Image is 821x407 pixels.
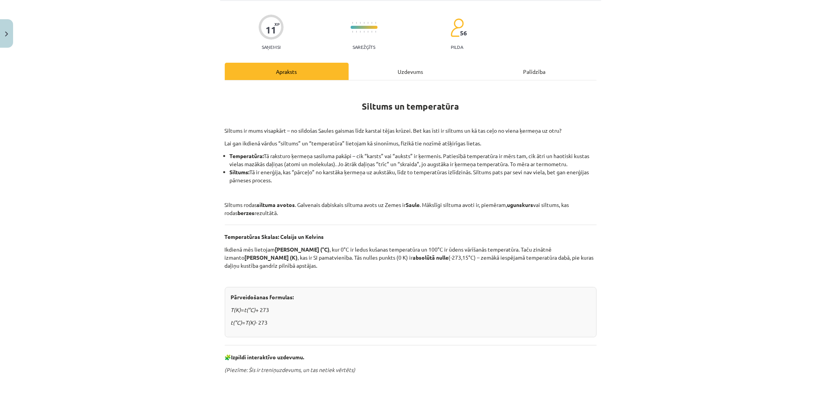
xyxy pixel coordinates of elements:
b: [PERSON_NAME] (K) [245,254,298,261]
em: (Piezīme: Šis ir treniņuzdevums, un tas netiek vērtēts) [225,366,356,373]
img: icon-short-line-57e1e144782c952c97e751825c79c345078a6d821885a25fce030b3d8c18986b.svg [352,31,353,33]
em: T(K) [231,306,241,313]
img: icon-short-line-57e1e144782c952c97e751825c79c345078a6d821885a25fce030b3d8c18986b.svg [375,22,376,24]
b: Saule [406,201,420,208]
b: siltuma avotos [257,201,295,208]
div: Apraksts [225,63,349,80]
strong: Siltums un temperatūra [362,101,459,112]
img: icon-short-line-57e1e144782c952c97e751825c79c345078a6d821885a25fce030b3d8c18986b.svg [360,22,361,24]
p: Lai gan ikdienā vārdus “siltums” un “temperatūra” lietojam kā sinonīmus, fizikā tie nozīmē atšķir... [225,139,597,147]
img: icon-short-line-57e1e144782c952c97e751825c79c345078a6d821885a25fce030b3d8c18986b.svg [364,31,365,33]
b: Temperatūras Skalas: Celsijs un Kelvins [225,233,324,240]
div: 11 [266,25,276,35]
b: ugunskurs [507,201,533,208]
span: 56 [460,30,467,37]
p: Siltums rodas . Galvenais dabiskais siltuma avots uz Zemes ir . Mākslīgi siltuma avoti ir, piemēr... [225,201,597,217]
p: Ikdienā mēs lietojam , kur 0°C ir ledus kušanas temperatūra un 100°C ir ūdens vārīšanās temperatū... [225,245,597,270]
img: icon-short-line-57e1e144782c952c97e751825c79c345078a6d821885a25fce030b3d8c18986b.svg [375,31,376,33]
em: t(°C) [231,319,242,326]
p: Siltums ir mums visapkārt – no sildošas Saules gaismas līdz karstai tējas krūzei. Bet kas īsti ir... [225,127,597,135]
b: Pārveidošanas formulas: [231,294,294,300]
img: icon-short-line-57e1e144782c952c97e751825c79c345078a6d821885a25fce030b3d8c18986b.svg [356,31,357,33]
em: t(°C) [244,306,256,313]
img: icon-short-line-57e1e144782c952c97e751825c79c345078a6d821885a25fce030b3d8c18986b.svg [368,31,368,33]
img: icon-short-line-57e1e144782c952c97e751825c79c345078a6d821885a25fce030b3d8c18986b.svg [360,31,361,33]
p: pilda [451,44,463,50]
img: icon-close-lesson-0947bae3869378f0d4975bcd49f059093ad1ed9edebbc8119c70593378902aed.svg [5,32,8,37]
p: = - 273 [231,319,590,327]
b: Temperatūra: [230,152,264,159]
em: T(K) [246,319,256,326]
li: Tā raksturo ķermeņa sasiluma pakāpi – cik “karsts” vai “auksts” ir ķermenis. Patiesībā temperatūr... [230,152,597,168]
img: icon-short-line-57e1e144782c952c97e751825c79c345078a6d821885a25fce030b3d8c18986b.svg [356,22,357,24]
strong: Izpildi interaktīvo uzdevumu. [231,354,304,360]
img: icon-short-line-57e1e144782c952c97e751825c79c345078a6d821885a25fce030b3d8c18986b.svg [352,22,353,24]
p: = + 273 [231,306,590,314]
img: icon-short-line-57e1e144782c952c97e751825c79c345078a6d821885a25fce030b3d8c18986b.svg [364,22,365,24]
b: berzes [238,209,255,216]
p: Sarežģīts [353,44,375,50]
span: XP [274,22,279,26]
p: Saņemsi [259,44,284,50]
img: students-c634bb4e5e11cddfef0936a35e636f08e4e9abd3cc4e673bd6f9a4125e45ecb1.svg [450,18,464,37]
li: Tā ir enerģija, kas “pārceļo” no karstāka ķermeņa uz aukstāku, līdz to temperatūras izlīdzinās. S... [230,168,597,184]
div: Uzdevums [349,63,473,80]
img: icon-short-line-57e1e144782c952c97e751825c79c345078a6d821885a25fce030b3d8c18986b.svg [368,22,368,24]
div: Palīdzība [473,63,597,80]
b: absolūtā nulle [413,254,449,261]
p: 🧩 [225,353,597,361]
b: [PERSON_NAME] (°C) [275,246,330,253]
b: Siltums: [230,168,250,175]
